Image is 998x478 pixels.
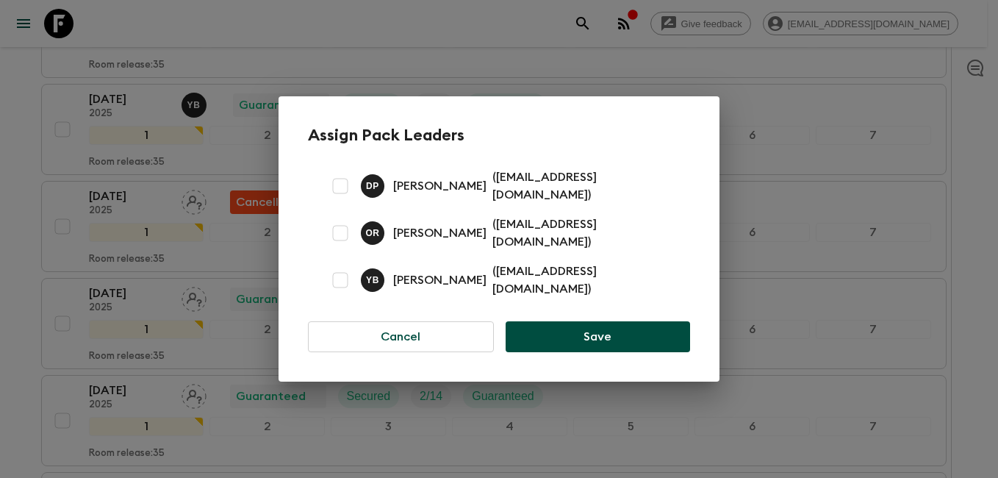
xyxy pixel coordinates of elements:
[492,263,672,298] p: ( [EMAIL_ADDRESS][DOMAIN_NAME] )
[492,215,672,251] p: ( [EMAIL_ADDRESS][DOMAIN_NAME] )
[393,177,487,195] p: [PERSON_NAME]
[365,227,379,239] p: O R
[308,126,690,145] h2: Assign Pack Leaders
[393,271,487,289] p: [PERSON_NAME]
[506,321,690,352] button: Save
[393,224,487,242] p: [PERSON_NAME]
[492,168,672,204] p: ( [EMAIL_ADDRESS][DOMAIN_NAME] )
[366,274,379,286] p: Y B
[308,321,494,352] button: Cancel
[366,180,379,192] p: D P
